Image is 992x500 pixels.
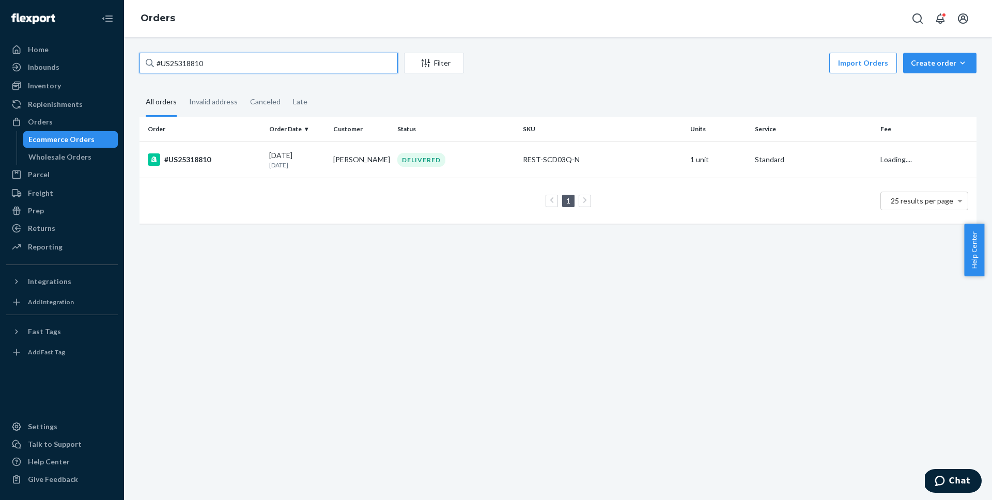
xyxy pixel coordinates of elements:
[930,8,951,29] button: Open notifications
[6,273,118,290] button: Integrations
[6,323,118,340] button: Fast Tags
[250,88,281,115] div: Canceled
[23,149,118,165] a: Wholesale Orders
[11,13,55,24] img: Flexport logo
[333,124,389,133] div: Customer
[6,239,118,255] a: Reporting
[269,161,325,169] p: [DATE]
[28,348,65,356] div: Add Fast Tag
[6,185,118,201] a: Freight
[6,166,118,183] a: Parcel
[6,418,118,435] a: Settings
[28,474,78,485] div: Give Feedback
[953,8,973,29] button: Open account menu
[28,457,70,467] div: Help Center
[686,117,750,142] th: Units
[6,294,118,310] a: Add Integration
[139,117,265,142] th: Order
[28,117,53,127] div: Orders
[397,153,445,167] div: DELIVERED
[876,117,977,142] th: Fee
[28,134,95,145] div: Ecommerce Orders
[28,62,59,72] div: Inbounds
[523,154,682,165] div: REST-SCD03Q-N
[28,81,61,91] div: Inventory
[751,117,876,142] th: Service
[6,454,118,470] a: Help Center
[6,220,118,237] a: Returns
[911,58,969,68] div: Create order
[393,117,519,142] th: Status
[6,114,118,130] a: Orders
[28,188,53,198] div: Freight
[6,202,118,219] a: Prep
[964,224,984,276] button: Help Center
[28,276,71,287] div: Integrations
[876,142,977,178] td: Loading....
[891,196,953,205] span: 25 results per page
[28,99,83,110] div: Replenishments
[28,206,44,216] div: Prep
[28,298,74,306] div: Add Integration
[269,150,325,169] div: [DATE]
[293,88,307,115] div: Late
[925,469,982,495] iframe: Opens a widget where you can chat to one of our agents
[6,344,118,361] a: Add Fast Tag
[686,142,750,178] td: 1 unit
[28,152,91,162] div: Wholesale Orders
[265,117,329,142] th: Order Date
[189,88,238,115] div: Invalid address
[28,439,82,449] div: Talk to Support
[829,53,897,73] button: Import Orders
[405,58,463,68] div: Filter
[329,142,393,178] td: [PERSON_NAME]
[28,169,50,180] div: Parcel
[139,53,398,73] input: Search orders
[903,53,977,73] button: Create order
[404,53,464,73] button: Filter
[755,154,872,165] p: Standard
[28,421,57,432] div: Settings
[28,223,55,233] div: Returns
[907,8,928,29] button: Open Search Box
[6,436,118,452] button: Talk to Support
[141,12,175,24] a: Orders
[28,242,63,252] div: Reporting
[97,8,118,29] button: Close Navigation
[6,59,118,75] a: Inbounds
[28,44,49,55] div: Home
[6,471,118,488] button: Give Feedback
[148,153,261,166] div: #US25318810
[6,77,118,94] a: Inventory
[6,96,118,113] a: Replenishments
[23,131,118,148] a: Ecommerce Orders
[28,326,61,337] div: Fast Tags
[146,88,177,117] div: All orders
[6,41,118,58] a: Home
[519,117,686,142] th: SKU
[564,196,572,205] a: Page 1 is your current page
[132,4,183,34] ol: breadcrumbs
